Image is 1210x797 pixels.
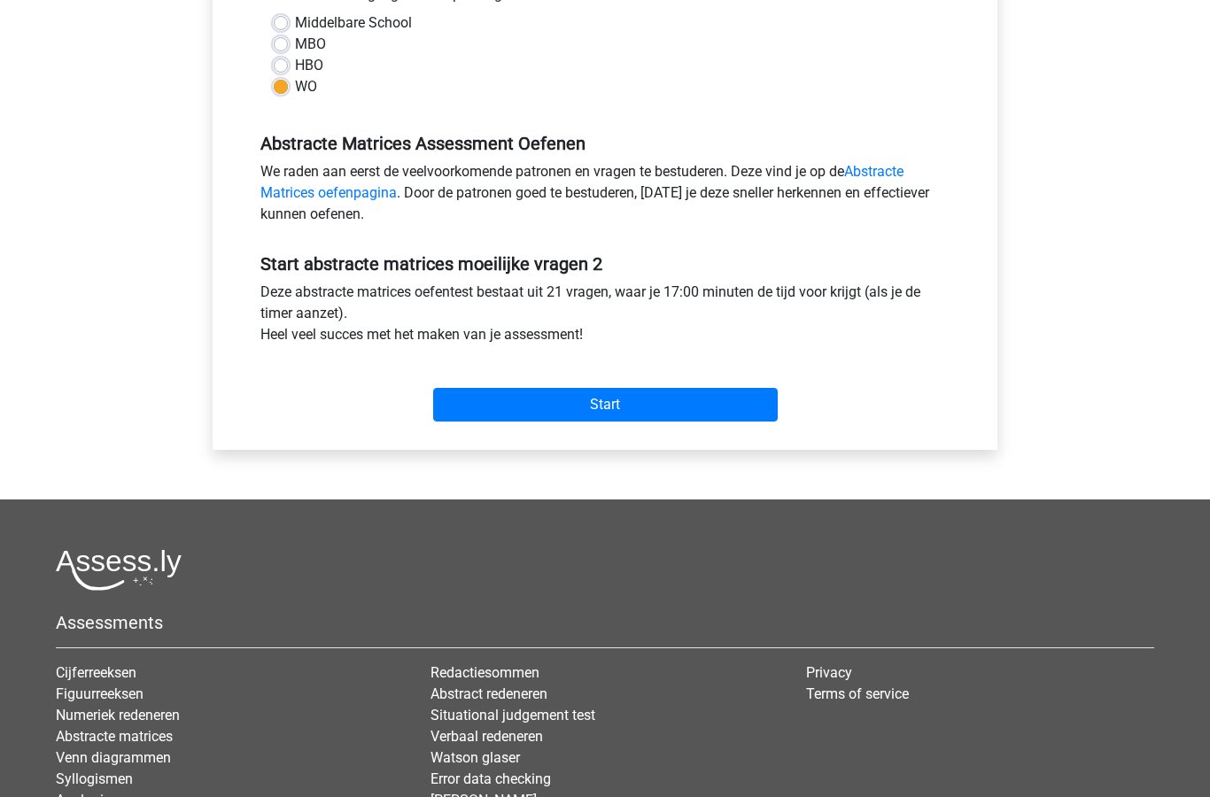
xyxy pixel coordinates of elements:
label: WO [295,76,317,97]
a: Syllogismen [56,770,133,787]
input: Start [433,388,778,422]
div: We raden aan eerst de veelvoorkomende patronen en vragen te bestuderen. Deze vind je op de . Door... [247,161,963,232]
label: HBO [295,55,323,76]
a: Situational judgement test [430,707,595,723]
a: Venn diagrammen [56,749,171,766]
a: Terms of service [806,685,909,702]
a: Figuurreeksen [56,685,143,702]
h5: Assessments [56,612,1154,633]
h5: Abstracte Matrices Assessment Oefenen [260,133,950,154]
a: Verbaal redeneren [430,728,543,745]
label: Middelbare School [295,12,412,34]
a: Abstract redeneren [430,685,547,702]
a: Watson glaser [430,749,520,766]
a: Numeriek redeneren [56,707,180,723]
h5: Start abstracte matrices moeilijke vragen 2 [260,253,950,275]
label: MBO [295,34,326,55]
a: Privacy [806,664,852,681]
a: Error data checking [430,770,551,787]
a: Redactiesommen [430,664,539,681]
a: Abstracte matrices [56,728,173,745]
img: Assessly logo [56,549,182,591]
a: Cijferreeksen [56,664,136,681]
div: Deze abstracte matrices oefentest bestaat uit 21 vragen, waar je 17:00 minuten de tijd voor krijg... [247,282,963,352]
